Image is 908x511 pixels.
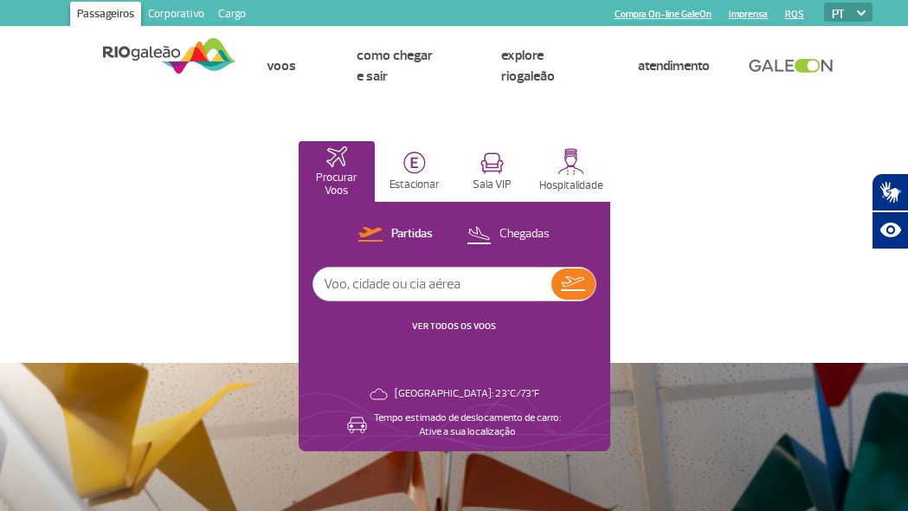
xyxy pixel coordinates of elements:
button: VER TODOS OS VOOS [407,320,501,333]
button: Abrir tradutor de língua de sinais. [872,173,908,211]
p: Sala VIP [473,178,512,191]
button: Abrir recursos assistivos. [872,211,908,249]
p: Partidas [391,226,433,243]
button: Hospitalidade [532,141,610,202]
img: hospitality.svg [557,148,584,175]
p: Chegadas [499,226,550,243]
a: RQS [785,9,804,20]
input: Voo, cidade ou cia aérea [313,268,551,301]
a: Imprensa [729,9,768,20]
p: Tempo estimado de deslocamento de carro: Ative a sua localização [374,411,561,439]
button: Sala VIP [454,141,531,202]
p: Estacionar [390,178,440,191]
a: Compra On-line GaleOn [615,9,712,20]
a: VER TODOS OS VOOS [412,320,496,332]
div: Plugin de acessibilidade da Hand Talk. [872,173,908,249]
a: Passageiros [70,2,141,29]
a: Explore RIOgaleão [501,47,555,85]
p: [GEOGRAPHIC_DATA]: 23°C/73°F [395,387,539,401]
a: Como chegar e sair [357,47,433,85]
img: vipRoom.svg [480,152,504,174]
a: Corporativo [141,2,211,29]
a: Cargo [211,2,253,29]
img: airplaneHomeActive.svg [326,146,347,167]
button: Chegadas [461,223,555,246]
p: Procurar Voos [307,171,366,197]
button: Partidas [353,223,438,246]
a: Voos [267,57,296,74]
img: carParkingHome.svg [403,152,426,174]
button: Procurar Voos [299,141,375,202]
p: Hospitalidade [539,179,603,192]
button: Estacionar [377,141,453,202]
a: Atendimento [638,57,710,74]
